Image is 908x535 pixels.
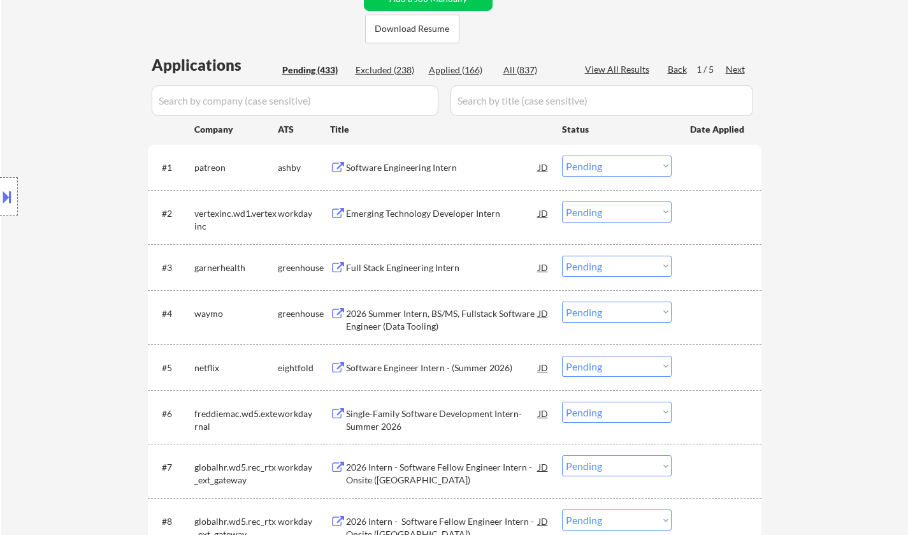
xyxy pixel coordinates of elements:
[537,455,550,478] div: JD
[346,307,538,332] div: 2026 Summer Intern, BS/MS, Fullstack Software Engineer (Data Tooling)
[537,302,550,325] div: JD
[194,207,278,232] div: vertexinc.wd1.vertexinc
[194,407,278,432] div: freddiemac.wd5.external
[668,63,688,76] div: Back
[278,515,330,528] div: workday
[562,117,672,140] div: Status
[162,515,184,528] div: #8
[537,509,550,532] div: JD
[346,362,538,374] div: Software Engineer Intern - (Summer 2026)
[537,156,550,179] div: JD
[278,123,330,136] div: ATS
[278,261,330,274] div: greenhouse
[356,64,419,77] div: Excluded (238)
[194,261,278,274] div: garnerhealth
[278,207,330,220] div: workday
[194,307,278,320] div: waymo
[346,261,538,274] div: Full Stack Engineering Intern
[346,461,538,486] div: 2026 Intern - Software Fellow Engineer Intern - Onsite ([GEOGRAPHIC_DATA])
[278,362,330,374] div: eightfold
[537,356,550,379] div: JD
[194,362,278,374] div: netflix
[690,123,746,136] div: Date Applied
[194,161,278,174] div: patreon
[278,407,330,420] div: workday
[537,256,550,279] div: JD
[696,63,726,76] div: 1 / 5
[365,15,459,43] button: Download Resume
[278,161,330,174] div: ashby
[152,85,438,116] input: Search by company (case sensitive)
[282,64,346,77] div: Pending (433)
[537,202,550,224] div: JD
[162,362,184,374] div: #5
[162,461,184,474] div: #7
[194,123,278,136] div: Company
[537,402,550,425] div: JD
[503,64,567,77] div: All (837)
[278,461,330,474] div: workday
[152,57,278,73] div: Applications
[585,63,653,76] div: View All Results
[346,207,538,220] div: Emerging Technology Developer Intern
[429,64,493,77] div: Applied (166)
[330,123,550,136] div: Title
[162,407,184,420] div: #6
[450,85,753,116] input: Search by title (case sensitive)
[278,307,330,320] div: greenhouse
[194,461,278,486] div: globalhr.wd5.rec_rtx_ext_gateway
[346,407,538,432] div: Single-Family Software Development Intern- Summer 2026
[346,161,538,174] div: Software Engineering Intern
[726,63,746,76] div: Next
